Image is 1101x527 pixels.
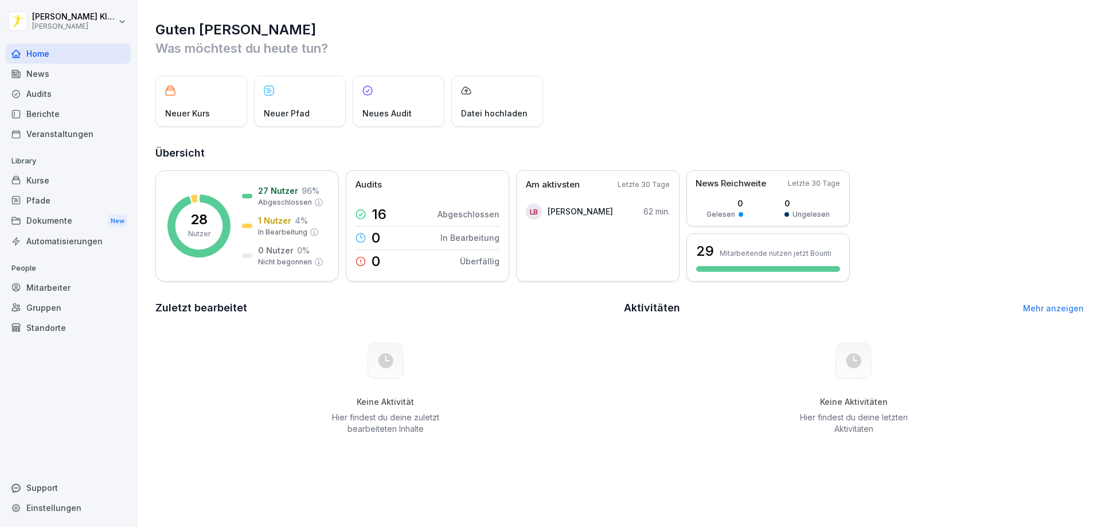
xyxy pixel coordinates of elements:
p: Neues Audit [362,107,412,119]
a: News [6,64,131,84]
p: Nicht begonnen [258,257,312,267]
p: [PERSON_NAME] Kldiashvili [32,12,116,22]
a: Veranstaltungen [6,124,131,144]
h2: Zuletzt bearbeitet [155,300,616,316]
a: Audits [6,84,131,104]
p: 62 min. [643,205,670,217]
div: New [108,214,127,228]
p: News Reichweite [696,177,766,190]
a: Mitarbeiter [6,278,131,298]
p: 28 [190,213,208,227]
div: LB [526,204,542,220]
p: 0 [706,197,743,209]
p: In Bearbeitung [440,232,499,244]
a: Standorte [6,318,131,338]
a: DokumenteNew [6,210,131,232]
p: 0 % [297,244,310,256]
a: Berichte [6,104,131,124]
p: Audits [356,178,382,192]
a: Automatisierungen [6,231,131,251]
a: Home [6,44,131,64]
a: Pfade [6,190,131,210]
p: 0 [372,255,380,268]
p: Ungelesen [792,209,830,220]
p: Library [6,152,131,170]
p: Was möchtest du heute tun? [155,39,1084,57]
p: 96 % [302,185,319,197]
h2: Übersicht [155,145,1084,161]
p: 0 [372,231,380,245]
a: Mehr anzeigen [1023,303,1084,313]
h3: 29 [696,241,714,261]
div: Dokumente [6,210,131,232]
a: Gruppen [6,298,131,318]
p: Überfällig [460,255,499,267]
p: In Bearbeitung [258,227,307,237]
h2: Aktivitäten [624,300,680,316]
h5: Keine Aktivitäten [796,397,912,407]
p: Mitarbeitende nutzen jetzt Bounti [720,249,831,257]
p: 16 [372,208,386,221]
p: 0 Nutzer [258,244,294,256]
p: Datei hochladen [461,107,528,119]
p: Nutzer [188,229,210,239]
p: People [6,259,131,278]
p: Abgeschlossen [438,208,499,220]
p: Hier findest du deine letzten Aktivitäten [796,412,912,435]
div: Support [6,478,131,498]
p: [PERSON_NAME] [32,22,116,30]
p: [PERSON_NAME] [548,205,613,217]
p: Am aktivsten [526,178,580,192]
p: Neuer Pfad [264,107,310,119]
a: Einstellungen [6,498,131,518]
a: Kurse [6,170,131,190]
p: Letzte 30 Tage [788,178,840,189]
h1: Guten [PERSON_NAME] [155,21,1084,39]
h5: Keine Aktivität [327,397,443,407]
p: 0 [784,197,830,209]
p: 4 % [295,214,308,227]
p: 1 Nutzer [258,214,291,227]
p: Abgeschlossen [258,197,312,208]
p: Letzte 30 Tage [618,179,670,190]
p: Hier findest du deine zuletzt bearbeiteten Inhalte [327,412,443,435]
p: 27 Nutzer [258,185,298,197]
p: Gelesen [706,209,735,220]
p: Neuer Kurs [165,107,210,119]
